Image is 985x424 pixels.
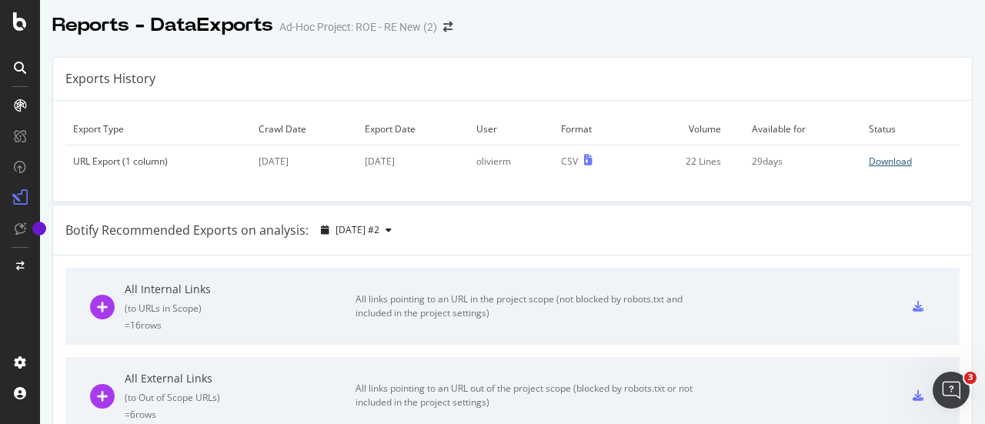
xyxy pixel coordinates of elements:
div: arrow-right-arrow-left [443,22,452,32]
td: 29 days [744,145,861,178]
div: Botify Recommended Exports on analysis: [65,222,309,239]
td: Format [553,113,633,145]
iframe: Intercom live chat [933,372,970,409]
td: Export Type [65,113,251,145]
td: Crawl Date [251,113,357,145]
div: csv-export [913,301,923,312]
div: Reports - DataExports [52,12,273,38]
div: URL Export (1 column) [73,155,243,168]
div: Tooltip anchor [32,222,46,235]
div: = 6 rows [125,408,356,421]
span: 2025 Oct. 13th #2 [336,223,379,236]
td: [DATE] [357,145,469,178]
div: All External Links [125,371,356,386]
button: [DATE] #2 [315,218,398,242]
div: Download [869,155,912,168]
div: All links pointing to an URL in the project scope (not blocked by robots.txt and included in the ... [356,292,702,320]
td: 22 Lines [633,145,744,178]
div: = 16 rows [125,319,356,332]
td: olivierm [469,145,553,178]
div: All links pointing to an URL out of the project scope (blocked by robots.txt or not included in t... [356,382,702,409]
div: Ad-Hoc Project: ROE - RE New (2) [279,19,437,35]
td: [DATE] [251,145,357,178]
div: ( to Out of Scope URLs ) [125,391,356,404]
td: Volume [633,113,744,145]
td: Available for [744,113,861,145]
div: csv-export [913,390,923,401]
div: ( to URLs in Scope ) [125,302,356,315]
span: 3 [964,372,977,384]
td: Export Date [357,113,469,145]
td: User [469,113,553,145]
div: All Internal Links [125,282,356,297]
div: CSV [561,155,578,168]
div: Exports History [65,70,155,88]
td: Status [861,113,960,145]
a: Download [869,155,952,168]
